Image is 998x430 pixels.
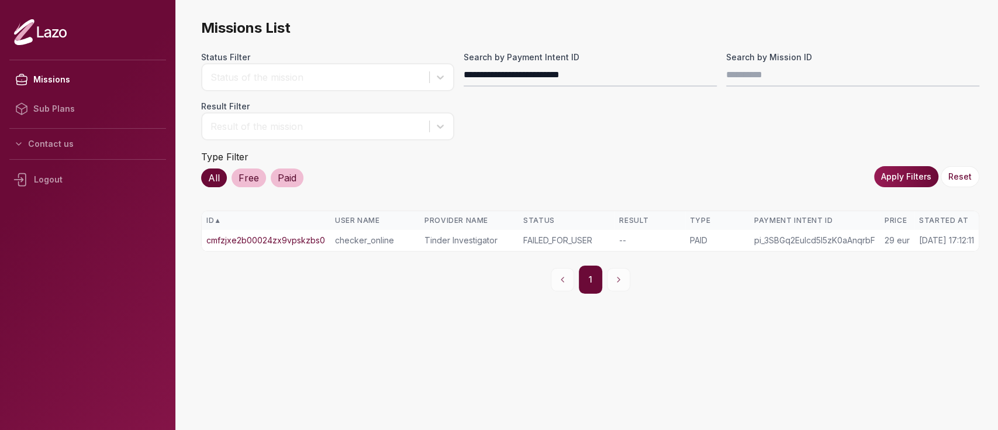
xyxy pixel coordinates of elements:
button: 1 [579,266,602,294]
div: Type [690,216,745,225]
button: Reset [941,166,979,187]
a: Sub Plans [9,94,166,123]
div: Payment Intent ID [754,216,875,225]
div: 29 eur [885,235,910,246]
div: Price [885,216,910,225]
span: Missions List [201,19,979,37]
div: Tinder Investigator [424,235,514,246]
div: pi_3SBGq2Eulcd5I5zK0aAnqrbF [754,235,875,246]
div: Paid [271,168,303,187]
div: Status [523,216,610,225]
div: User Name [335,216,415,225]
div: [DATE] 17:12:11 [919,235,974,246]
button: Contact us [9,133,166,154]
div: ID [206,216,326,225]
label: Search by Mission ID [726,51,979,63]
div: FAILED_FOR_USER [523,235,610,246]
button: Apply Filters [874,166,938,187]
div: Provider Name [424,216,514,225]
label: Search by Payment Intent ID [464,51,717,63]
div: checker_online [335,235,415,246]
label: Status Filter [201,51,454,63]
a: Missions [9,65,166,94]
div: Logout [9,164,166,195]
div: Free [232,168,266,187]
div: Status of the mission [210,70,423,84]
div: PAID [690,235,745,246]
span: ▲ [214,216,221,225]
label: Type Filter [201,151,248,163]
a: cmfzjxe2b00024zx9vpskzbs0 [206,235,325,246]
div: Result of the mission [210,119,423,133]
div: Result [619,216,680,225]
div: All [201,168,227,187]
div: -- [619,235,680,246]
div: Started At [919,216,974,225]
label: Result Filter [201,101,454,112]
